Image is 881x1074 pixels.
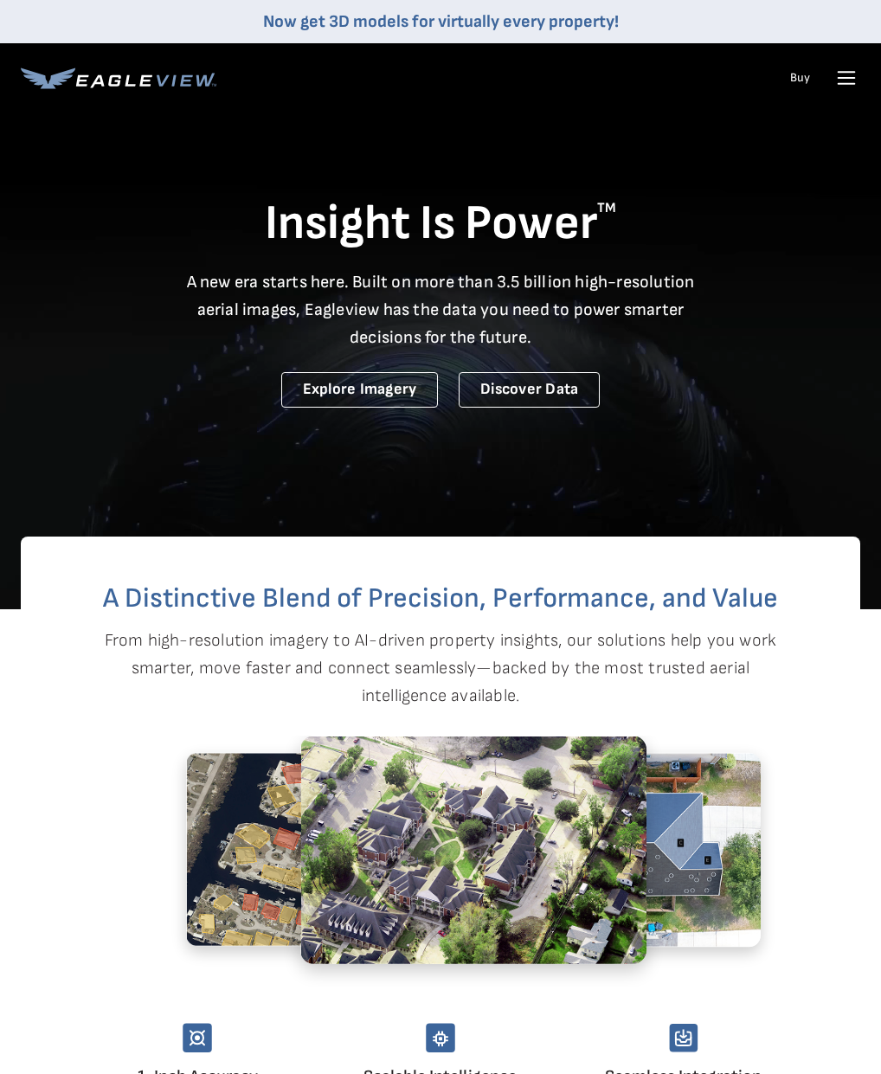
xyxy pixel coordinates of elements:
h1: Insight Is Power [21,194,860,254]
img: unmatched-accuracy.svg [183,1023,212,1052]
img: seamless-integration.svg [669,1023,698,1052]
a: Buy [790,70,810,86]
p: A new era starts here. Built on more than 3.5 billion high-resolution aerial images, Eagleview ha... [176,268,705,351]
a: Discover Data [459,372,600,408]
a: Explore Imagery [281,372,439,408]
a: Now get 3D models for virtually every property! [263,11,619,32]
img: 5.2.png [186,753,480,947]
h2: A Distinctive Blend of Precision, Performance, and Value [90,585,791,613]
sup: TM [597,200,616,216]
img: 1.2.png [300,736,646,964]
img: scalable-intelligency.svg [426,1023,455,1052]
p: From high-resolution imagery to AI-driven property insights, our solutions help you work smarter,... [90,627,791,710]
